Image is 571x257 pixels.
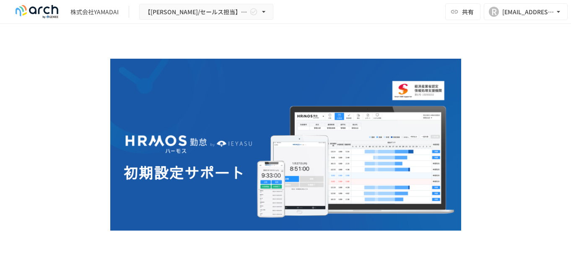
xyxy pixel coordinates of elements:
button: 共有 [445,3,480,20]
button: R[EMAIL_ADDRESS][DOMAIN_NAME] [484,3,568,20]
span: 共有 [462,7,474,16]
button: 【[PERSON_NAME]/セールス担当】株式会社YAMADAI様_初期設定サポート [139,4,273,20]
img: GdztLVQAPnGLORo409ZpmnRQckwtTrMz8aHIKJZF2AQ [110,59,461,231]
div: R [489,7,499,17]
div: 株式会社YAMADAI [70,8,119,16]
img: logo-default@2x-9cf2c760.svg [10,5,64,18]
div: [EMAIL_ADDRESS][DOMAIN_NAME] [502,7,554,17]
span: 【[PERSON_NAME]/セールス担当】株式会社YAMADAI様_初期設定サポート [145,7,248,17]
